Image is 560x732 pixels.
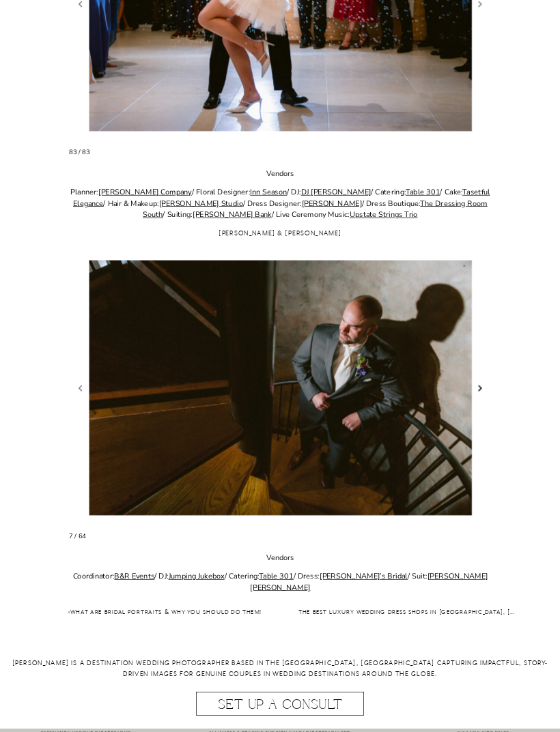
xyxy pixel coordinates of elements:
[193,209,271,220] a: [PERSON_NAME] Bank
[259,571,294,581] a: Table 301
[69,148,491,156] div: 83 / 83
[69,532,491,540] div: 7 / 64
[198,697,361,711] a: Set up A Consult
[70,609,262,616] a: What Are Bridal Portraits & Why You Should Do Them!
[250,571,488,592] a: [PERSON_NAME] [PERSON_NAME]
[302,198,362,208] a: [PERSON_NAME]
[159,198,243,208] a: [PERSON_NAME] Studio
[73,187,490,208] a: Tasetful Elegance
[114,571,154,581] a: B&R Events
[69,186,491,220] p: Planner: / Floral Designer: / DJ: / Catering: / Cake: / Hair & Makeup: / Dress Designer: / Dress ...
[250,187,287,197] a: Inn Season
[98,187,192,197] a: [PERSON_NAME] Company
[350,209,418,220] a: Upstate Strings Trio
[69,247,491,527] li: 7 / 64
[143,198,488,219] a: The Dressing Room South
[301,187,371,197] a: DJ [PERSON_NAME]
[474,381,487,395] a: Next slide
[69,570,491,593] p: Coordinator: / DJ: / Catering: / Dress: / Suit:
[320,571,408,581] a: [PERSON_NAME]’s Bridal
[69,168,491,179] p: Vendors
[69,552,491,563] p: Vendors
[406,187,440,197] a: Table 301
[74,381,87,395] a: Previous slide
[169,571,225,581] a: Jumping Jukebox
[298,608,518,628] nav: »
[69,227,491,238] h3: [PERSON_NAME] & [PERSON_NAME]
[42,608,262,628] nav: «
